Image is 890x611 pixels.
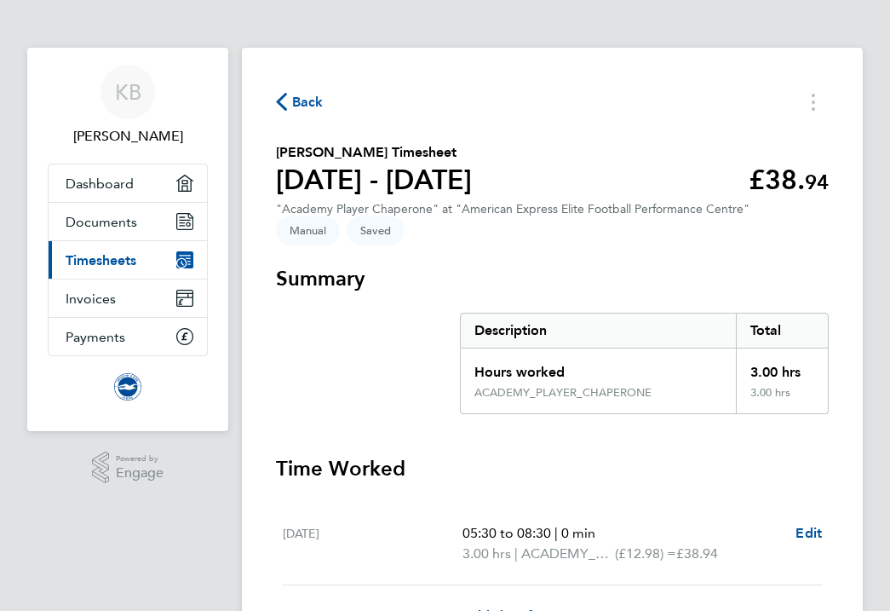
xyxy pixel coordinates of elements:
[805,170,829,194] span: 94
[461,349,736,386] div: Hours worked
[276,91,324,112] button: Back
[795,525,822,541] span: Edit
[514,545,518,562] span: |
[283,523,462,564] div: [DATE]
[474,386,652,400] div: ACADEMY_PLAYER_CHAPERONE
[115,81,141,103] span: KB
[66,176,134,192] span: Dashboard
[736,386,828,413] div: 3.00 hrs
[276,455,829,482] h3: Time Worked
[615,545,676,562] span: (£12.98) =
[48,65,208,147] a: KB[PERSON_NAME]
[347,216,405,245] span: This timesheet is Saved.
[66,329,125,345] span: Payments
[49,203,207,240] a: Documents
[49,318,207,355] a: Payments
[66,291,116,307] span: Invoices
[276,142,472,163] h2: [PERSON_NAME] Timesheet
[736,349,828,386] div: 3.00 hrs
[48,126,208,147] span: Katrina Boulton
[749,164,829,196] app-decimal: £38.
[462,525,551,541] span: 05:30 to 08:30
[736,314,828,348] div: Total
[461,314,736,348] div: Description
[561,525,595,541] span: 0 min
[116,452,164,466] span: Powered by
[795,523,822,544] a: Edit
[292,92,324,112] span: Back
[276,163,472,197] h1: [DATE] - [DATE]
[554,525,558,541] span: |
[66,252,136,268] span: Timesheets
[462,545,511,562] span: 3.00 hrs
[66,214,137,230] span: Documents
[92,452,164,484] a: Powered byEngage
[521,544,615,564] span: ACADEMY_PLAYER_CHAPERONE
[676,545,718,562] span: £38.94
[798,89,829,115] button: Timesheets Menu
[276,202,749,216] div: "Academy Player Chaperone" at "American Express Elite Football Performance Centre"
[49,164,207,202] a: Dashboard
[49,280,207,317] a: Invoices
[114,373,141,401] img: brightonandhovealbion-logo-retina.png
[276,265,829,292] h3: Summary
[27,48,228,431] nav: Main navigation
[116,466,164,481] span: Engage
[49,241,207,279] a: Timesheets
[48,373,208,401] a: Go to home page
[276,216,340,245] span: This timesheet was manually created.
[460,313,829,414] div: Summary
